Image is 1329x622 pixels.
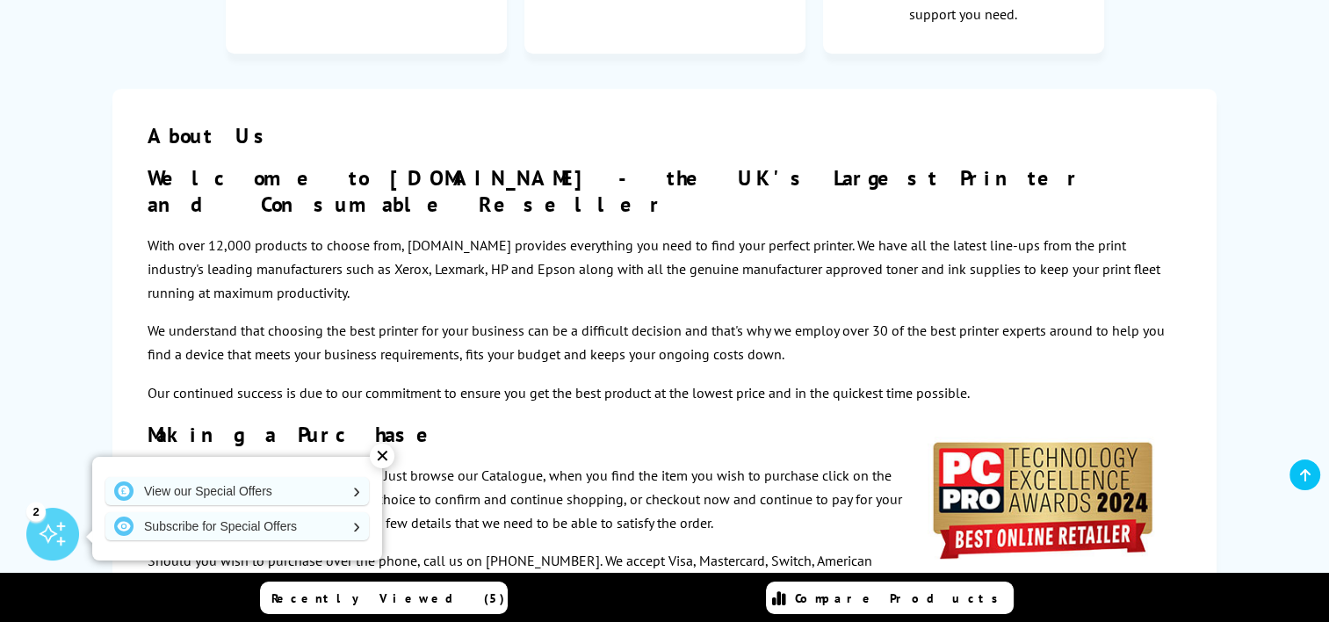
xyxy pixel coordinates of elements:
[766,582,1014,614] a: Compare Products
[148,381,1181,405] p: Our continued success is due to our commitment to ensure you get the best product at the lowest p...
[148,549,1181,621] p: Should you wish to purchase over the phone, call us on [PHONE_NUMBER]. We accept Visa, Mastercard...
[105,477,369,505] a: View our Special Offers
[148,464,1181,536] p: Making a purchase could not be easier. Just browse our Catalogue, when you find the item you wish...
[928,437,1158,560] img: Printerland PC Pro online retailer of the year
[148,122,1181,149] h2: About Us
[370,444,394,468] div: ✕
[260,582,508,614] a: Recently Viewed (5)
[148,234,1181,306] p: With over 12,000 products to choose from, [DOMAIN_NAME] provides everything you need to find your...
[148,421,1181,448] h2: Making a Purchase
[148,165,1181,218] h3: Welcome to [DOMAIN_NAME] - the UK's Largest Printer and Consumable Reseller
[105,512,369,540] a: Subscribe for Special Offers
[795,590,1008,606] span: Compare Products
[26,502,46,521] div: 2
[271,590,505,606] span: Recently Viewed (5)
[148,319,1181,366] p: We understand that choosing the best printer for your business can be a difficult decision and th...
